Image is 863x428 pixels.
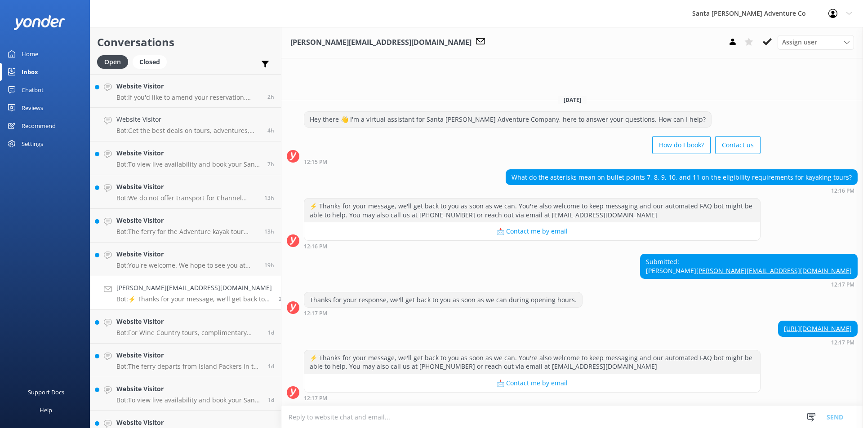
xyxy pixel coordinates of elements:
strong: 12:17 PM [304,311,327,316]
a: Website VisitorBot:The ferry for the Adventure kayak tour departs from Island Packers in the [GEO... [90,209,281,243]
p: Bot: The ferry for the Adventure kayak tour departs from Island Packers in the [GEOGRAPHIC_DATA].... [116,228,258,236]
h4: [PERSON_NAME][EMAIL_ADDRESS][DOMAIN_NAME] [116,283,272,293]
div: Assign User [778,35,854,49]
span: Aug 24 2025 07:07pm (UTC -07:00) America/Tijuana [264,194,274,202]
h4: Website Visitor [116,216,258,225]
strong: 12:17 PM [304,396,327,401]
a: Website VisitorBot:To view live availability and book your Santa [PERSON_NAME] Adventure tour, cl... [90,141,281,175]
div: Recommend [22,117,56,135]
h4: Website Visitor [116,81,261,91]
div: Aug 24 2025 12:17pm (UTC -07:00) America/Tijuana [640,281,858,287]
span: Assign user [782,37,817,47]
div: Support Docs [28,383,64,401]
div: Aug 24 2025 12:15pm (UTC -07:00) America/Tijuana [304,159,761,165]
p: Bot: We do not offer transport for Channel Islands kayaking tours from [GEOGRAPHIC_DATA][PERSON_N... [116,194,258,202]
a: Website VisitorBot:The ferry departs from Island Packers in the [GEOGRAPHIC_DATA]. The address is... [90,344,281,377]
div: Home [22,45,38,63]
p: Bot: If you'd like to amend your reservation, please contact the Santa [PERSON_NAME] Adventure Co... [116,93,261,101]
div: Aug 24 2025 12:17pm (UTC -07:00) America/Tijuana [304,395,761,401]
a: [URL][DOMAIN_NAME] [784,324,852,333]
span: Aug 24 2025 12:17pm (UTC -07:00) America/Tijuana [279,295,289,303]
strong: 12:17 PM [831,340,854,345]
strong: 12:16 PM [304,244,327,249]
a: Website VisitorBot:We do not offer transport for Channel Islands kayaking tours from [GEOGRAPHIC_... [90,175,281,209]
p: Bot: To view live availability and book your Santa [PERSON_NAME] Adventure tour, click [URL][DOMA... [116,396,261,404]
a: Closed [133,57,171,66]
span: Aug 23 2025 11:37pm (UTC -07:00) America/Tijuana [268,396,274,404]
div: Aug 24 2025 12:17pm (UTC -07:00) America/Tijuana [304,310,583,316]
span: Aug 25 2025 12:32am (UTC -07:00) America/Tijuana [267,160,274,168]
div: Aug 24 2025 12:16pm (UTC -07:00) America/Tijuana [304,243,761,249]
h4: Website Visitor [116,418,261,428]
img: yonder-white-logo.png [13,15,65,30]
a: [PERSON_NAME][EMAIL_ADDRESS][DOMAIN_NAME] [696,266,852,275]
span: Aug 24 2025 05:26am (UTC -07:00) America/Tijuana [268,362,274,370]
h4: Website Visitor [116,317,261,327]
div: Help [40,401,52,419]
div: Hey there 👋 I'm a virtual assistant for Santa [PERSON_NAME] Adventure Company, here to answer you... [304,112,711,127]
button: 📩 Contact me by email [304,374,760,392]
button: Contact us [715,136,761,154]
h3: [PERSON_NAME][EMAIL_ADDRESS][DOMAIN_NAME] [290,37,472,49]
a: Website VisitorBot:If you'd like to amend your reservation, please contact the Santa [PERSON_NAME... [90,74,281,108]
div: ⚡ Thanks for your message, we'll get back to you as soon as we can. You're also welcome to keep m... [304,199,760,222]
p: Bot: ⚡ Thanks for your message, we'll get back to you as soon as we can. You're also welcome to k... [116,295,272,303]
strong: 12:16 PM [831,188,854,194]
h4: Website Visitor [116,384,261,394]
span: Aug 24 2025 06:58pm (UTC -07:00) America/Tijuana [264,228,274,235]
div: ⚡ Thanks for your message, we'll get back to you as soon as we can. You're also welcome to keep m... [304,350,760,374]
strong: 12:15 PM [304,159,327,165]
button: 📩 Contact me by email [304,222,760,240]
a: Website VisitorBot:For Wine Country tours, complimentary transport is provided from [GEOGRAPHIC_D... [90,310,281,344]
h4: Website Visitor [116,115,261,124]
div: Settings [22,135,43,153]
div: Reviews [22,99,43,117]
h4: Website Visitor [116,350,261,360]
div: Thanks for your response, we'll get back to you as soon as we can during opening hours. [304,292,582,308]
p: Bot: For Wine Country tours, complimentary transport is provided from [GEOGRAPHIC_DATA], [GEOGRAP... [116,329,261,337]
div: Aug 24 2025 12:17pm (UTC -07:00) America/Tijuana [778,339,858,345]
div: Open [97,55,128,69]
h4: Website Visitor [116,148,261,158]
span: Aug 25 2025 06:04am (UTC -07:00) America/Tijuana [267,93,274,101]
span: Aug 25 2025 03:43am (UTC -07:00) America/Tijuana [267,127,274,134]
div: Submitted: [PERSON_NAME] [641,254,857,278]
a: Website VisitorBot:To view live availability and book your Santa [PERSON_NAME] Adventure tour, cl... [90,377,281,411]
strong: 12:17 PM [831,282,854,287]
div: Closed [133,55,167,69]
h2: Conversations [97,34,274,51]
div: Chatbot [22,81,44,99]
h4: Website Visitor [116,182,258,192]
span: Aug 24 2025 01:06pm (UTC -07:00) America/Tijuana [264,261,274,269]
p: Bot: You're welcome. We hope to see you at [GEOGRAPHIC_DATA][PERSON_NAME] Adventure Co. soon! [116,261,258,269]
h4: Website Visitor [116,249,258,259]
a: [PERSON_NAME][EMAIL_ADDRESS][DOMAIN_NAME]Bot:⚡ Thanks for your message, we'll get back to you as ... [90,276,281,310]
span: [DATE] [558,96,587,104]
span: Aug 24 2025 07:31am (UTC -07:00) America/Tijuana [268,329,274,336]
button: How do I book? [652,136,711,154]
a: Website VisitorBot:You're welcome. We hope to see you at [GEOGRAPHIC_DATA][PERSON_NAME] Adventure... [90,243,281,276]
p: Bot: The ferry departs from Island Packers in the [GEOGRAPHIC_DATA]. The address is [STREET_ADDRE... [116,362,261,371]
div: What do the asterisks mean on bullet points 7, 8, 9, 10, and 11 on the eligibility requirements f... [506,170,857,185]
p: Bot: Get the best deals on tours, adventures, and group activities in [GEOGRAPHIC_DATA][PERSON_NA... [116,127,261,135]
div: Aug 24 2025 12:16pm (UTC -07:00) America/Tijuana [506,187,858,194]
p: Bot: To view live availability and book your Santa [PERSON_NAME] Adventure tour, click [URL][DOMA... [116,160,261,168]
a: Open [97,57,133,66]
a: Website VisitorBot:Get the best deals on tours, adventures, and group activities in [GEOGRAPHIC_D... [90,108,281,141]
div: Inbox [22,63,38,81]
